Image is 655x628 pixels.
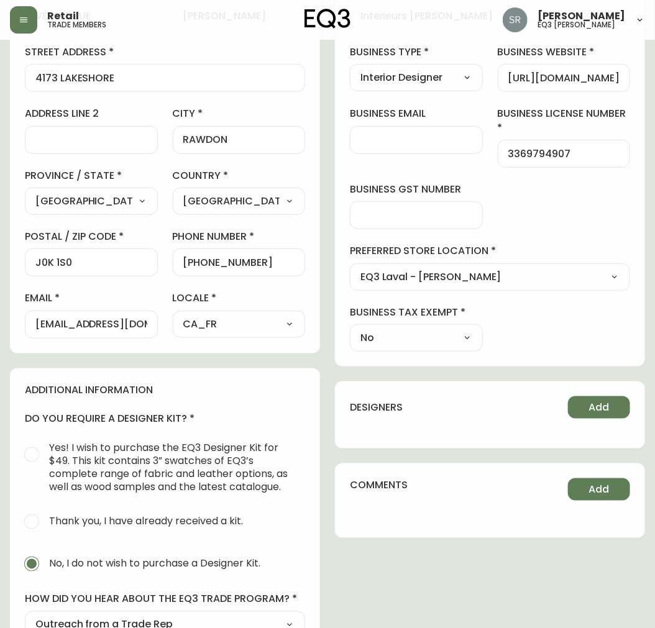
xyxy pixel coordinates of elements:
label: city [173,107,306,121]
h4: designers [350,401,403,414]
label: province / state [25,169,158,183]
label: business tax exempt [350,306,483,319]
span: No, I do not wish to purchase a Designer Kit. [49,557,260,570]
button: Add [568,478,630,501]
label: how did you hear about the eq3 trade program? [25,593,305,606]
button: Add [568,396,630,419]
span: Yes! I wish to purchase the EQ3 Designer Kit for $49. This kit contains 3” swatches of EQ3’s comp... [49,441,295,493]
h5: eq3 [PERSON_NAME] [538,21,615,29]
label: locale [173,291,306,305]
label: business website [498,45,631,59]
img: ecb3b61e70eec56d095a0ebe26764225 [503,7,528,32]
span: Thank you, I have already received a kit. [49,515,243,528]
label: phone number [173,230,306,243]
h4: do you require a designer kit? [25,412,305,425]
h5: trade members [47,21,106,29]
label: business type [350,45,483,59]
img: logo [305,9,350,29]
label: street address [25,45,305,59]
span: Add [589,401,610,414]
h4: additional information [25,383,305,397]
h4: comments [350,478,408,492]
label: email [25,291,158,305]
label: country [173,169,306,183]
input: https://www.designshop.com [508,72,620,84]
label: preferred store location [350,244,630,258]
span: Add [589,483,610,496]
label: address line 2 [25,107,158,121]
label: business gst number [350,183,483,196]
span: Retail [47,11,79,21]
label: business license number [498,107,631,135]
label: postal / zip code [25,230,158,243]
label: business email [350,107,483,121]
span: [PERSON_NAME] [538,11,625,21]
